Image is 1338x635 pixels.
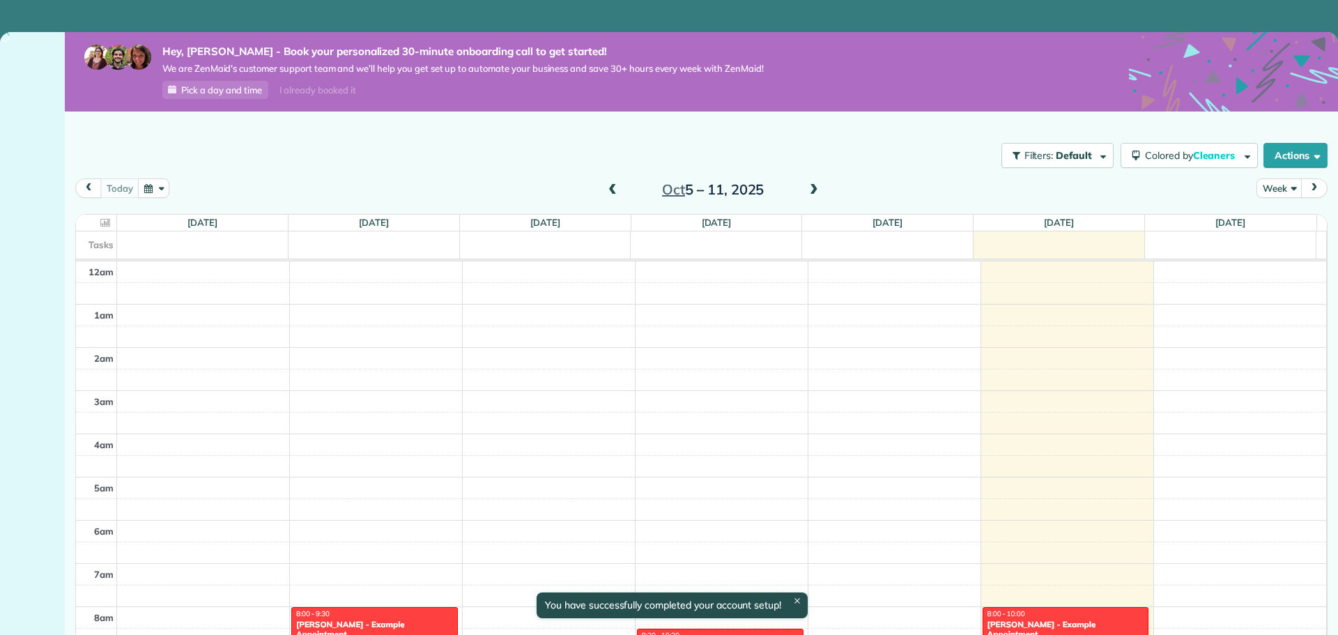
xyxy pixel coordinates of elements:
[702,217,732,228] a: [DATE]
[126,45,151,70] img: michelle-19f622bdf1676172e81f8f8fba1fb50e276960ebfe0243fe18214015130c80e4.jpg
[94,439,114,450] span: 4am
[187,217,217,228] a: [DATE]
[94,482,114,494] span: 5am
[1145,149,1240,162] span: Colored by
[162,81,268,99] a: Pick a day and time
[530,217,560,228] a: [DATE]
[626,182,800,197] h2: 5 – 11, 2025
[89,239,114,250] span: Tasks
[94,353,114,364] span: 2am
[1301,178,1328,197] button: next
[1256,178,1302,197] button: Week
[94,396,114,407] span: 3am
[1056,149,1093,162] span: Default
[662,181,685,198] span: Oct
[1215,217,1245,228] a: [DATE]
[162,45,764,59] strong: Hey, [PERSON_NAME] - Book your personalized 30-minute onboarding call to get started!
[1044,217,1074,228] a: [DATE]
[1001,143,1114,168] button: Filters: Default
[94,309,114,321] span: 1am
[537,592,808,618] div: You have successfully completed your account setup!
[1263,143,1328,168] button: Actions
[872,217,902,228] a: [DATE]
[1193,149,1238,162] span: Cleaners
[1024,149,1054,162] span: Filters:
[94,569,114,580] span: 7am
[994,143,1114,168] a: Filters: Default
[296,609,330,618] span: 8:00 - 9:30
[100,178,139,197] button: today
[359,217,389,228] a: [DATE]
[94,526,114,537] span: 6am
[271,82,364,99] div: I already booked it
[181,84,262,95] span: Pick a day and time
[987,609,1025,618] span: 8:00 - 10:00
[162,63,764,75] span: We are ZenMaid’s customer support team and we’ll help you get set up to automate your business an...
[89,266,114,277] span: 12am
[84,45,109,70] img: maria-72a9807cf96188c08ef61303f053569d2e2a8a1cde33d635c8a3ac13582a053d.jpg
[1121,143,1258,168] button: Colored byCleaners
[75,178,102,197] button: prev
[94,612,114,623] span: 8am
[105,45,130,70] img: jorge-587dff0eeaa6aab1f244e6dc62b8924c3b6ad411094392a53c71c6c4a576187d.jpg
